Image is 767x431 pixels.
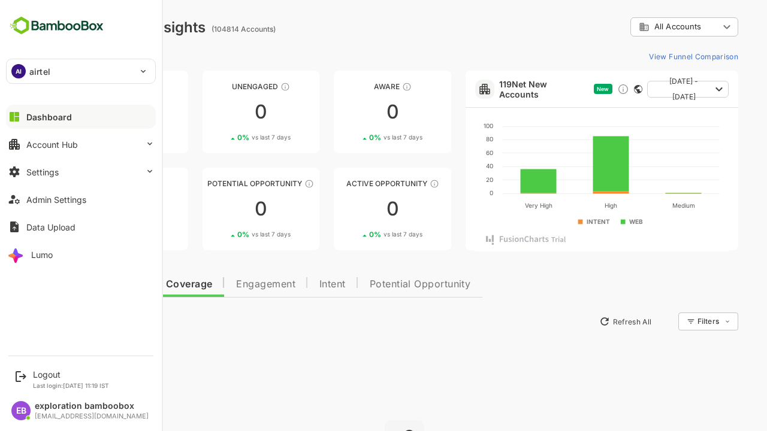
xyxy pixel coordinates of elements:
[107,82,116,92] div: These accounts have not been engaged with for a defined time period
[29,179,146,188] div: Engaged
[388,179,397,189] div: These accounts have open opportunities which might be at any of the Sales Stages
[26,139,78,150] div: Account Hub
[292,168,409,250] a: Active OpportunityThese accounts have open opportunities which might be at any of the Sales Stage...
[33,369,109,380] div: Logout
[6,160,156,184] button: Settings
[342,230,381,239] span: vs last 7 days
[457,79,547,99] a: 119Net New Accounts
[592,85,600,93] div: This card does not support filter and segments
[6,215,156,239] button: Data Upload
[29,168,146,250] a: EngagedThese accounts are warm, further nurturing would qualify them to MQAs00%vs last 7 days
[563,202,575,210] text: High
[29,71,146,153] a: UnreachedThese accounts have not been engaged with for a defined time period00%vs last 7 days
[292,102,409,122] div: 0
[26,222,76,232] div: Data Upload
[29,311,116,332] button: New Insights
[444,135,451,142] text: 80
[262,179,272,189] div: These accounts are MQAs and can be passed on to Inside Sales
[101,179,111,189] div: These accounts are warm, further nurturing would qualify them to MQAs
[29,199,146,218] div: 0
[161,102,278,122] div: 0
[29,65,50,78] p: airtel
[210,230,249,239] span: vs last 7 days
[170,25,237,34] ag: (104814 Accounts)
[597,22,677,32] div: All Accounts
[26,167,59,177] div: Settings
[161,199,278,218] div: 0
[161,168,278,250] a: Potential OpportunityThese accounts are MQAs and can be passed on to Inside Sales00%vs last 7 days
[605,81,687,98] button: [DATE] - [DATE]
[26,112,72,122] div: Dashboard
[444,162,451,169] text: 40
[7,59,155,83] div: AIairtel
[588,16,696,39] div: All Accounts
[342,133,381,142] span: vs last 7 days
[6,132,156,156] button: Account Hub
[6,14,107,37] img: BambooboxFullLogoMark.5f36c76dfaba33ec1ec1367b70bb1252.svg
[575,83,587,95] div: Discover new ICP-fit accounts showing engagement — via intent surges, anonymous website visits, L...
[292,199,409,218] div: 0
[552,312,615,331] button: Refresh All
[448,189,451,196] text: 0
[630,202,653,209] text: Medium
[292,71,409,153] a: AwareThese accounts have just entered the buying cycle and need further nurturing00%vs last 7 days
[33,382,109,389] p: Last login: [DATE] 11:19 IST
[26,195,86,205] div: Admin Settings
[327,230,381,239] div: 0 %
[238,82,248,92] div: These accounts have not shown enough engagement and need nurturing
[161,179,278,188] div: Potential Opportunity
[35,412,149,420] div: [EMAIL_ADDRESS][DOMAIN_NAME]
[656,317,677,326] div: Filters
[328,280,429,289] span: Potential Opportunity
[327,133,381,142] div: 0 %
[78,230,117,239] span: vs last 7 days
[78,133,117,142] span: vs last 7 days
[292,82,409,91] div: Aware
[292,179,409,188] div: Active Opportunity
[442,122,451,129] text: 100
[64,133,117,142] div: 0 %
[194,280,253,289] span: Engagement
[654,311,696,332] div: Filters
[612,22,659,31] span: All Accounts
[210,133,249,142] span: vs last 7 days
[482,202,510,210] text: Very High
[11,401,31,420] div: EB
[161,82,278,91] div: Unengaged
[555,86,567,92] span: New
[29,19,164,36] div: Dashboard Insights
[29,82,146,91] div: Unreached
[29,102,146,122] div: 0
[360,82,370,92] div: These accounts have just entered the buying cycle and need further nurturing
[195,133,249,142] div: 0 %
[615,74,669,105] span: [DATE] - [DATE]
[31,250,53,260] div: Lumo
[41,280,170,289] span: Data Quality and Coverage
[161,71,278,153] a: UnengagedThese accounts have not shown enough engagement and need nurturing00%vs last 7 days
[6,105,156,129] button: Dashboard
[64,230,117,239] div: 0 %
[35,401,149,411] div: exploration bamboobox
[6,187,156,211] button: Admin Settings
[444,176,451,183] text: 20
[602,47,696,66] button: View Funnel Comparison
[195,230,249,239] div: 0 %
[11,64,26,78] div: AI
[277,280,304,289] span: Intent
[6,242,156,266] button: Lumo
[444,149,451,156] text: 60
